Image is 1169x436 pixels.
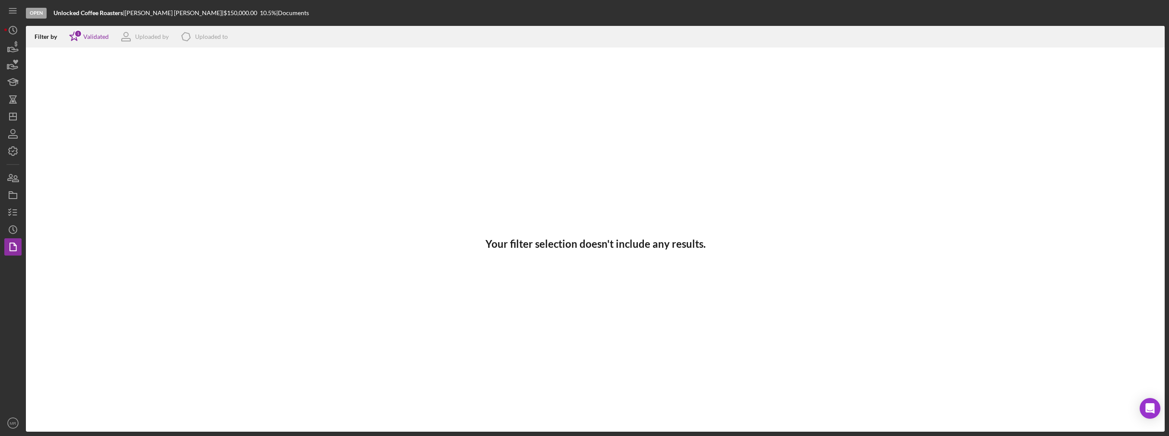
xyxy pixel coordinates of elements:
div: Uploaded to [195,33,228,40]
div: | Documents [276,9,309,16]
text: MR [10,421,16,426]
div: Uploaded by [135,33,169,40]
button: MR [4,414,22,432]
div: Filter by [35,33,63,40]
div: 1 [74,30,82,38]
div: Open [26,8,47,19]
h3: Your filter selection doesn't include any results. [485,238,706,250]
div: | [54,9,125,16]
b: Unlocked Coffee Roasters [54,9,123,16]
div: Open Intercom Messenger [1140,398,1160,419]
div: 10.5 % [260,9,276,16]
div: [PERSON_NAME] [PERSON_NAME] | [125,9,224,16]
div: Validated [83,33,109,40]
div: $150,000.00 [224,9,260,16]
